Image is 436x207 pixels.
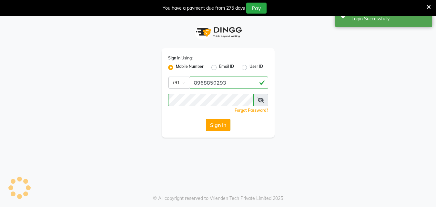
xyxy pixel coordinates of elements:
[190,77,268,89] input: Username
[168,94,254,106] input: Username
[206,119,230,131] button: Sign In
[235,108,268,113] a: Forgot Password?
[219,64,234,71] label: Email ID
[163,5,245,12] div: You have a payment due from 275 days
[192,23,244,42] img: logo1.svg
[246,3,267,14] button: Pay
[351,16,427,22] div: Login Successfully.
[249,64,263,71] label: User ID
[168,55,193,61] label: Sign In Using:
[176,64,204,71] label: Mobile Number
